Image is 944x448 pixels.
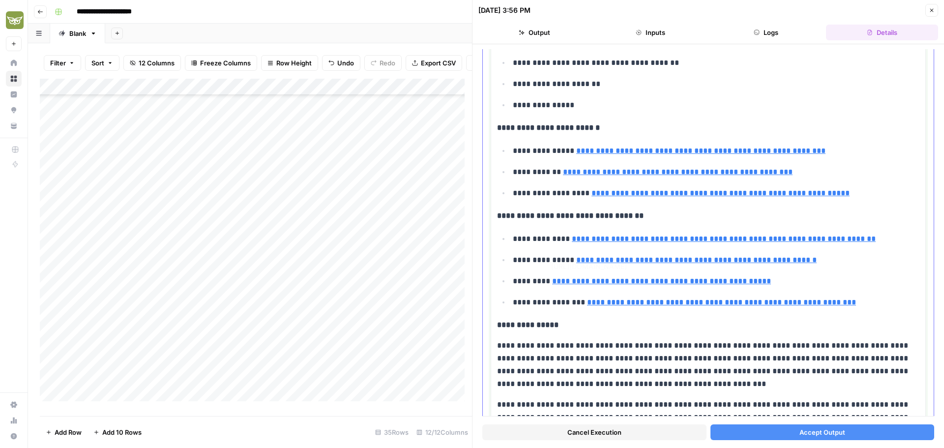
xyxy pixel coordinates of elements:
span: Add Row [55,427,82,437]
a: Your Data [6,118,22,134]
button: Row Height [261,55,318,71]
div: 35 Rows [371,424,413,440]
span: Row Height [276,58,312,68]
span: Freeze Columns [200,58,251,68]
a: Browse [6,71,22,87]
button: 12 Columns [123,55,181,71]
span: Accept Output [799,427,845,437]
button: Add Row [40,424,88,440]
button: Freeze Columns [185,55,257,71]
a: Settings [6,397,22,413]
button: Workspace: Evergreen Media [6,8,22,32]
button: Details [826,25,938,40]
button: Inputs [594,25,707,40]
span: Export CSV [421,58,456,68]
span: Cancel Execution [567,427,621,437]
a: Blank [50,24,105,43]
button: Add 10 Rows [88,424,147,440]
span: Add 10 Rows [102,427,142,437]
button: Output [478,25,590,40]
button: Logs [710,25,823,40]
span: 12 Columns [139,58,175,68]
div: Blank [69,29,86,38]
div: 12/12 Columns [413,424,472,440]
span: Sort [91,58,104,68]
span: Filter [50,58,66,68]
a: Home [6,55,22,71]
a: Insights [6,87,22,102]
span: Redo [380,58,395,68]
a: Opportunities [6,102,22,118]
button: Redo [364,55,402,71]
button: Export CSV [406,55,462,71]
button: Cancel Execution [482,424,707,440]
button: Help + Support [6,428,22,444]
button: Sort [85,55,119,71]
div: [DATE] 3:56 PM [478,5,531,15]
a: Usage [6,413,22,428]
span: Undo [337,58,354,68]
img: Evergreen Media Logo [6,11,24,29]
button: Undo [322,55,360,71]
button: Filter [44,55,81,71]
button: Accept Output [710,424,935,440]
